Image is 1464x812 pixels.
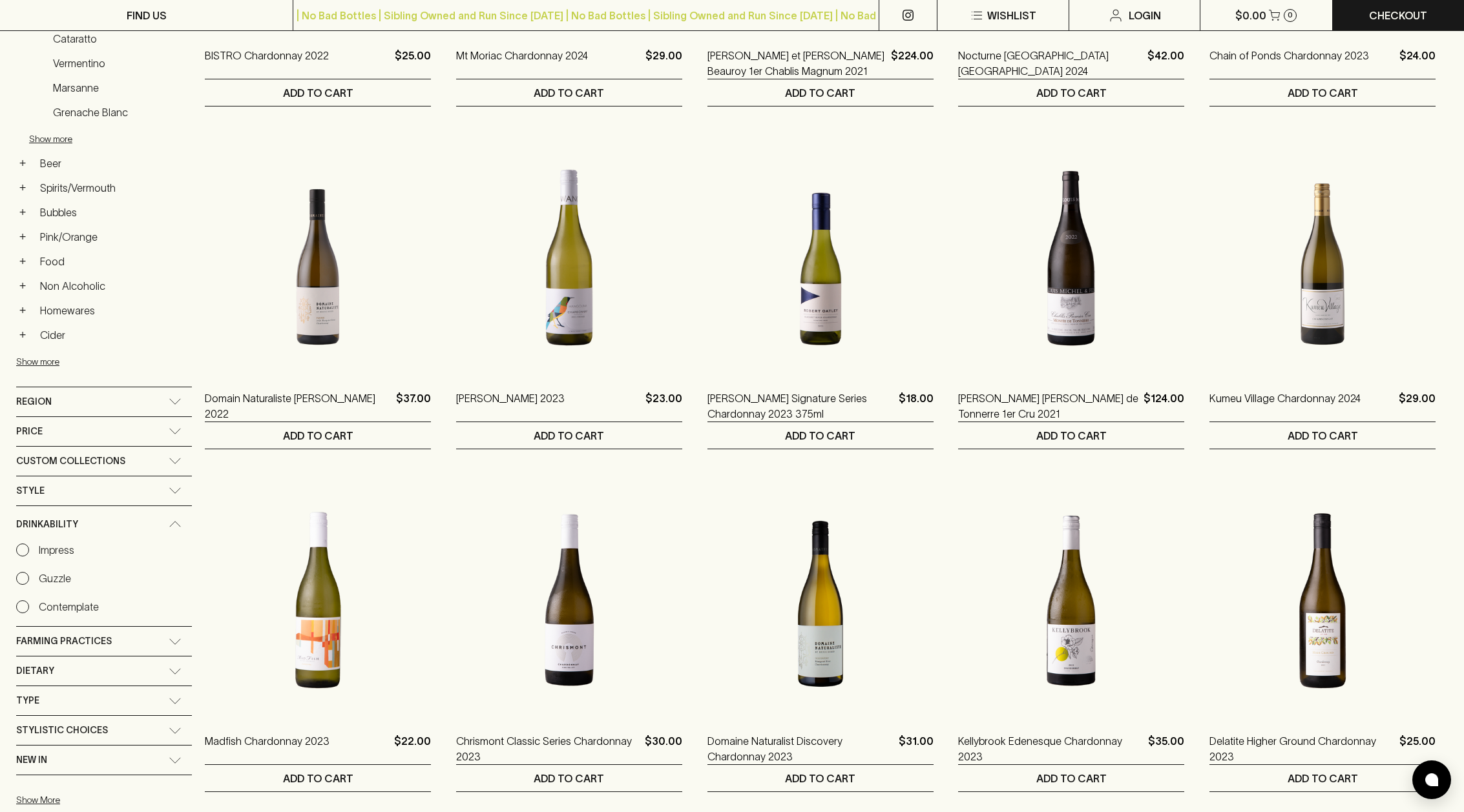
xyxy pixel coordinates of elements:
p: $24.00 [1399,48,1436,79]
button: + [16,230,29,243]
p: $37.00 [396,391,431,421]
p: Wishlist [987,8,1036,23]
p: $29.00 [1399,391,1436,421]
div: Price [16,417,192,446]
div: Dietary [16,656,192,685]
button: + [16,206,29,219]
span: Price [16,423,43,440]
a: Chain of Ponds Chardonnay 2023 [1209,48,1369,79]
a: Domaine Naturalist Discovery Chardonnay 2023 [707,733,894,764]
p: ADD TO CART [785,85,855,101]
img: Domaine Naturalist Discovery Chardonnay 2023 [707,488,934,714]
a: Beer [34,152,192,174]
p: ADD TO CART [283,771,353,786]
img: Louis Michel Chablis Montee de Tonnerre 1er Cru 2021 [958,145,1184,371]
img: Chrismont Classic Series Chardonnay 2023 [456,488,682,714]
div: Style [16,476,192,505]
img: Robert Oatley Signature Series Chardonnay 2023 375ml [707,145,934,371]
a: Kumeu Village Chardonnay 2024 [1209,391,1361,421]
button: + [16,279,29,292]
button: + [16,329,29,341]
span: Type [16,693,39,709]
div: Region [16,387,192,416]
button: + [16,181,29,194]
p: ADD TO CART [1288,428,1358,443]
p: ADD TO CART [1288,771,1358,786]
img: Domain Naturaliste Floris Chardonnay 2022 [205,145,431,371]
a: Bubbles [34,201,192,223]
a: BISTRO Chardonnay 2022 [205,48,329,79]
img: bubble-icon [1425,773,1438,786]
p: $29.00 [645,48,682,79]
p: Impress [39,542,74,558]
a: [PERSON_NAME] 2023 [456,391,565,421]
span: Style [16,483,45,499]
p: Checkout [1369,8,1427,23]
button: ADD TO CART [205,765,431,791]
p: $124.00 [1144,391,1184,421]
p: ADD TO CART [534,428,604,443]
p: ADD TO CART [283,428,353,443]
img: Kellybrook Edenesque Chardonnay 2023 [958,488,1184,714]
span: Dietary [16,663,54,679]
button: + [16,304,29,317]
button: ADD TO CART [205,422,431,449]
div: Stylistic Choices [16,716,192,745]
button: Show more [29,126,198,152]
p: $25.00 [1399,733,1436,764]
a: [PERSON_NAME] Signature Series Chardonnay 2023 375ml [707,391,894,421]
a: [PERSON_NAME] et [PERSON_NAME] Beauroy 1er Chablis Magnum 2021 [707,48,886,79]
button: ADD TO CART [456,79,682,106]
a: Homewares [34,299,192,321]
button: ADD TO CART [1209,765,1436,791]
a: Food [34,250,192,272]
a: Nocturne [GEOGRAPHIC_DATA] [GEOGRAPHIC_DATA] 2024 [958,48,1142,79]
p: $22.00 [394,733,431,764]
img: Delatite Higher Ground Chardonnay 2023 [1209,488,1436,714]
p: $31.00 [899,733,934,764]
a: Chrismont Classic Series Chardonnay 2023 [456,733,640,764]
p: 0 [1288,12,1293,19]
p: ADD TO CART [1288,85,1358,101]
button: ADD TO CART [707,765,934,791]
button: ADD TO CART [456,765,682,791]
p: $42.00 [1147,48,1184,79]
button: ADD TO CART [958,765,1184,791]
div: Custom Collections [16,447,192,476]
a: Cataratto [47,28,192,50]
img: Kumeu Village Chardonnay 2024 [1209,145,1436,371]
a: Non Alcoholic [34,275,192,297]
img: Madfish Chardonnay 2023 [205,488,431,714]
a: Cider [34,324,192,346]
p: $23.00 [645,391,682,421]
a: Kellybrook Edenesque Chardonnay 2023 [958,733,1143,764]
button: ADD TO CART [1209,79,1436,106]
span: Drinkability [16,516,78,533]
button: + [16,157,29,170]
button: Show more [16,349,185,375]
button: ADD TO CART [707,422,934,449]
p: Delatite Higher Ground Chardonnay 2023 [1209,733,1394,764]
button: ADD TO CART [1209,422,1436,449]
a: Domain Naturaliste [PERSON_NAME] 2022 [205,391,391,421]
p: $224.00 [891,48,934,79]
p: $35.00 [1148,733,1184,764]
p: ADD TO CART [1036,85,1107,101]
p: Madfish Chardonnay 2023 [205,733,329,764]
p: Mt Moriac Chardonnay 2024 [456,48,588,79]
a: [PERSON_NAME] [PERSON_NAME] de Tonnerre 1er Cru 2021 [958,391,1138,421]
a: Spirits/Vermouth [34,177,192,199]
button: ADD TO CART [707,79,934,106]
button: ADD TO CART [958,422,1184,449]
div: Drinkability [16,506,192,543]
span: Stylistic Choices [16,722,108,738]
